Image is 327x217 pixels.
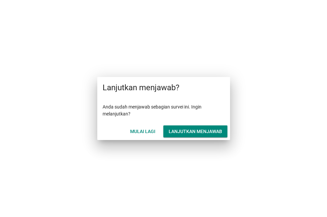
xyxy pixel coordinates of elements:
[169,129,222,134] font: Lanjutkan menjawab
[125,125,161,137] button: Mulai Lagi
[130,129,155,134] font: Mulai Lagi
[103,83,179,92] font: Lanjutkan menjawab?
[103,104,202,116] font: Anda sudah menjawab sebagian survei ini. Ingin melanjutkan?
[163,125,227,137] button: Lanjutkan menjawab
